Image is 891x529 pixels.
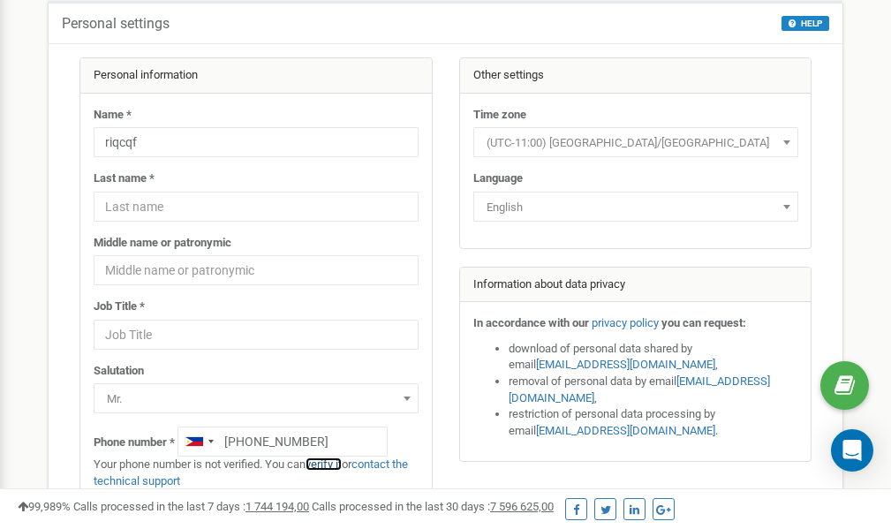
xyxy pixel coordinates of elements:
[479,131,792,155] span: (UTC-11:00) Pacific/Midway
[100,387,412,412] span: Mr.
[94,170,155,187] label: Last name *
[312,500,554,513] span: Calls processed in the last 30 days :
[94,457,419,489] p: Your phone number is not verified. You can or
[94,383,419,413] span: Mr.
[473,316,589,329] strong: In accordance with our
[94,457,408,487] a: contact the technical support
[509,374,770,404] a: [EMAIL_ADDRESS][DOMAIN_NAME]
[94,320,419,350] input: Job Title
[479,195,792,220] span: English
[460,58,812,94] div: Other settings
[73,500,309,513] span: Calls processed in the last 7 days :
[782,16,829,31] button: HELP
[490,500,554,513] u: 7 596 625,00
[245,500,309,513] u: 1 744 194,00
[18,500,71,513] span: 99,989%
[536,358,715,371] a: [EMAIL_ADDRESS][DOMAIN_NAME]
[592,316,659,329] a: privacy policy
[62,16,170,32] h5: Personal settings
[473,170,523,187] label: Language
[306,457,342,471] a: verify it
[94,192,419,222] input: Last name
[177,427,388,457] input: +1-800-555-55-55
[94,127,419,157] input: Name
[94,435,175,451] label: Phone number *
[473,192,798,222] span: English
[460,268,812,303] div: Information about data privacy
[473,107,526,124] label: Time zone
[94,363,144,380] label: Salutation
[509,406,798,439] li: restriction of personal data processing by email .
[178,427,219,456] div: Telephone country code
[94,299,145,315] label: Job Title *
[80,58,432,94] div: Personal information
[509,374,798,406] li: removal of personal data by email ,
[661,316,746,329] strong: you can request:
[94,107,132,124] label: Name *
[831,429,873,472] div: Open Intercom Messenger
[94,235,231,252] label: Middle name or patronymic
[509,341,798,374] li: download of personal data shared by email ,
[473,127,798,157] span: (UTC-11:00) Pacific/Midway
[94,255,419,285] input: Middle name or patronymic
[536,424,715,437] a: [EMAIL_ADDRESS][DOMAIN_NAME]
